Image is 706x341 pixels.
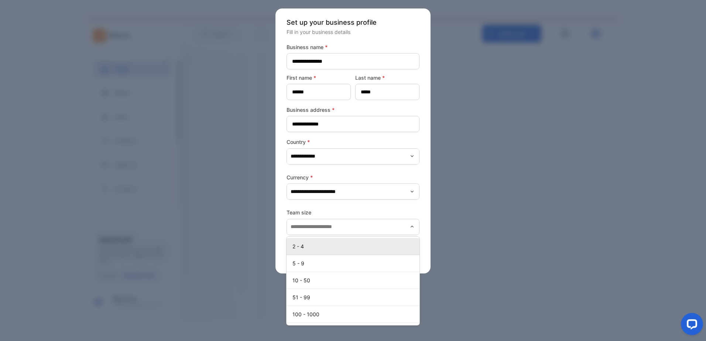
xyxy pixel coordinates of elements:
p: 2 - 4 [292,242,417,250]
label: Country [287,138,419,146]
p: 51 - 99 [292,293,417,301]
p: Fill in your business details [287,28,419,36]
iframe: LiveChat chat widget [675,310,706,341]
label: Team size [287,209,419,216]
label: Currency [287,173,419,181]
p: 100 - 1000 [292,310,417,318]
p: 5 - 9 [292,259,417,267]
label: First name [287,74,351,82]
p: Set up your business profile [287,17,419,27]
label: Last name [355,74,419,82]
label: Business address [287,106,419,114]
label: Business name [287,43,419,51]
p: 10 - 50 [292,276,417,284]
